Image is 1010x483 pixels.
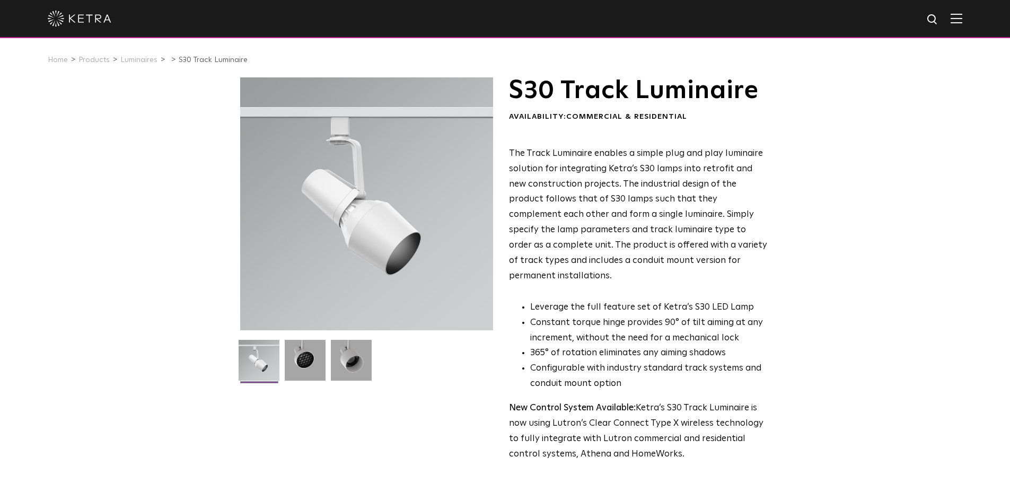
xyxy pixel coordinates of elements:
li: 365° of rotation eliminates any aiming shadows [530,346,767,361]
a: S30 Track Luminaire [179,56,248,64]
img: S30-Track-Luminaire-2021-Web-Square [239,340,279,389]
span: Commercial & Residential [566,113,687,120]
p: Ketra’s S30 Track Luminaire is now using Lutron’s Clear Connect Type X wireless technology to ful... [509,401,767,462]
a: Luminaires [120,56,157,64]
img: 9e3d97bd0cf938513d6e [331,340,372,389]
li: Constant torque hinge provides 90° of tilt aiming at any increment, without the need for a mechan... [530,315,767,346]
img: search icon [926,13,939,27]
h1: S30 Track Luminaire [509,77,767,104]
span: The Track Luminaire enables a simple plug and play luminaire solution for integrating Ketra’s S30... [509,149,767,280]
img: Hamburger%20Nav.svg [951,13,962,23]
strong: New Control System Available: [509,403,636,412]
img: 3b1b0dc7630e9da69e6b [285,340,326,389]
a: Home [48,56,68,64]
li: Configurable with industry standard track systems and conduit mount option [530,361,767,392]
div: Availability: [509,112,767,122]
img: ketra-logo-2019-white [48,11,111,27]
li: Leverage the full feature set of Ketra’s S30 LED Lamp [530,300,767,315]
a: Products [78,56,110,64]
